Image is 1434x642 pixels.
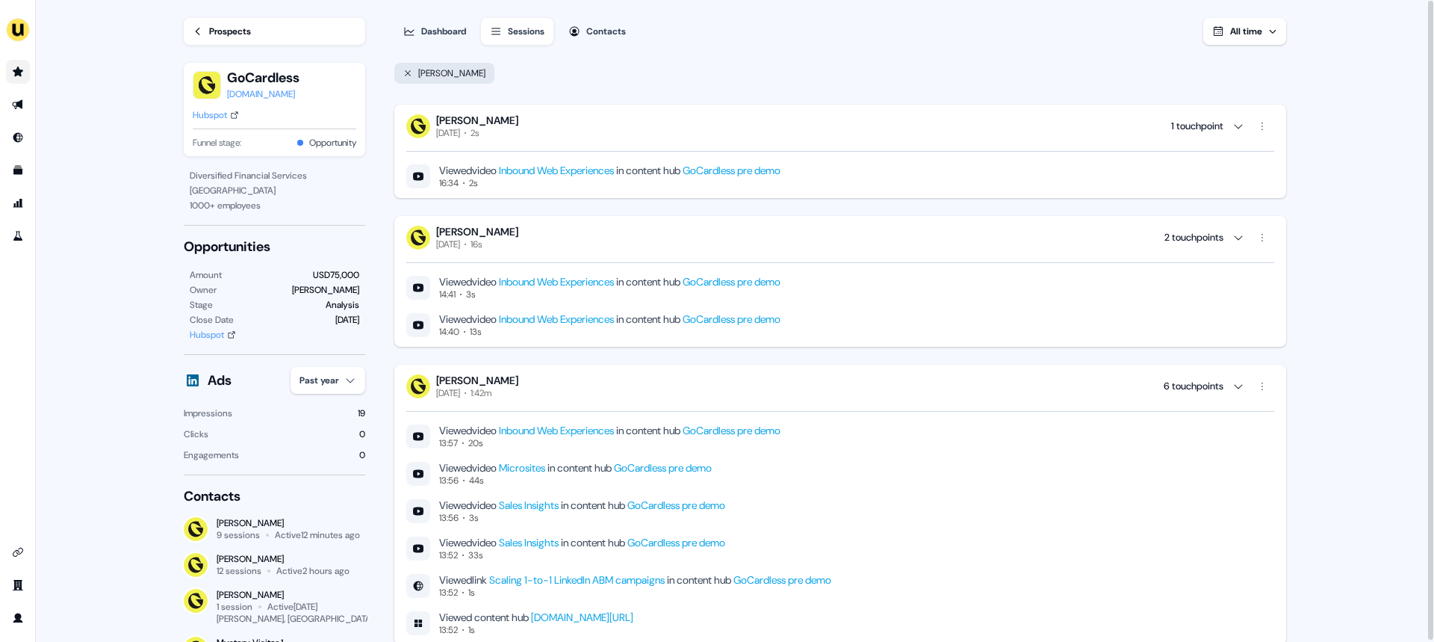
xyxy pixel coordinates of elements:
button: All time [1203,18,1286,45]
div: 1 touchpoint [1171,119,1223,134]
a: Sales Insights [499,536,559,549]
div: Owner [190,283,217,297]
div: Contacts [586,24,626,39]
a: GoCardless pre demo [733,573,831,587]
div: 6 touchpoints [1164,379,1223,394]
div: Amount [190,268,222,283]
div: Viewed content hub [439,611,633,624]
div: 13s [470,326,481,338]
div: 0 [359,448,365,463]
div: [PERSON_NAME] [418,66,485,81]
a: Sales Insights [499,499,559,512]
div: 13:52 [439,624,458,636]
div: Impressions [184,406,232,421]
div: Viewed video in content hub [439,461,712,475]
div: 12 sessions [217,565,261,577]
a: Go to prospects [6,60,30,84]
button: GoCardless [227,69,299,87]
div: [DATE] [436,238,460,250]
div: [PERSON_NAME] [292,283,359,297]
div: 14:41 [439,288,456,300]
a: GoCardless pre demo [683,312,780,326]
a: Go to integrations [6,540,30,564]
a: Inbound Web Experiences [499,424,614,437]
div: Active 2 hours ago [276,565,350,577]
div: 19 [358,406,365,421]
div: 1s [468,624,474,636]
a: GoCardless pre demo [683,275,780,288]
button: [PERSON_NAME][DATE]1:42m 6 touchpoints [406,374,1274,399]
div: Contacts [184,487,365,505]
div: Hubspot [190,327,224,342]
a: GoCardless pre demo [614,461,712,475]
button: Opportunity [309,135,356,150]
a: Go to outbound experience [6,93,30,117]
div: [DATE] [335,312,359,327]
div: 0 [359,427,365,442]
div: Analysis [326,297,359,312]
span: Funnel stage: [193,135,241,150]
div: [PERSON_NAME][DATE]1:42m 6 touchpoints [406,399,1274,636]
div: Viewed video in content hub [439,312,780,326]
a: Inbound Web Experiences [499,275,614,288]
div: [PERSON_NAME][DATE]2s 1 touchpoint [406,139,1274,189]
div: [PERSON_NAME] [217,517,360,529]
div: 14:40 [439,326,459,338]
div: 2 touchpoints [1164,230,1223,245]
a: Hubspot [190,327,236,342]
div: Viewed link in content hub [439,573,831,587]
div: Viewed video in content hub [439,499,725,512]
button: Sessions [481,18,553,45]
span: All time [1230,25,1262,37]
a: Go to team [6,573,30,597]
a: Go to profile [6,606,30,630]
div: [PERSON_NAME], [GEOGRAPHIC_DATA] [217,613,373,625]
div: 44s [469,475,483,487]
div: USD75,000 [313,268,359,283]
div: Viewed video in content hub [439,424,780,437]
div: 16:34 [439,177,459,189]
a: Prospects [184,18,365,45]
div: Dashboard [421,24,466,39]
div: [PERSON_NAME] [217,589,365,601]
div: 33s [468,549,482,561]
div: Viewed video in content hub [439,275,780,288]
a: Hubspot [193,108,239,123]
div: Hubspot [193,108,227,123]
div: [PERSON_NAME][DATE]16s 2 touchpoints [406,250,1274,338]
a: Microsites [499,461,545,475]
a: Scaling 1-to-1 LinkedIn ABM campaigns [489,573,665,587]
div: 16s [471,238,482,250]
a: Go to templates [6,158,30,182]
div: Stage [190,297,213,312]
div: Close Date [190,312,234,327]
div: [PERSON_NAME] [436,225,518,238]
div: 1:42m [471,387,491,399]
a: Inbound Web Experiences [499,312,614,326]
a: Inbound Web Experiences [499,164,614,177]
div: 20s [468,437,482,449]
div: Diversified Financial Services [190,168,359,183]
a: Go to Inbound [6,126,30,149]
div: [PERSON_NAME] [217,553,350,565]
a: GoCardless pre demo [627,499,725,512]
div: 9 sessions [217,529,260,541]
div: Sessions [508,24,544,39]
div: [PERSON_NAME] [436,374,518,387]
div: Active [DATE] [267,601,317,613]
div: 13:56 [439,475,459,487]
a: [DOMAIN_NAME][URL] [531,611,633,624]
div: [DATE] [436,127,460,139]
div: Prospects [209,24,251,39]
div: 1 session [217,601,252,613]
div: Engagements [184,448,239,463]
a: [DOMAIN_NAME] [227,87,299,102]
div: [GEOGRAPHIC_DATA] [190,183,359,198]
button: Contacts [559,18,635,45]
a: Go to experiments [6,224,30,248]
div: 1s [468,587,474,599]
div: 3s [469,512,478,524]
div: 2s [471,127,479,139]
div: 2s [469,177,477,189]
